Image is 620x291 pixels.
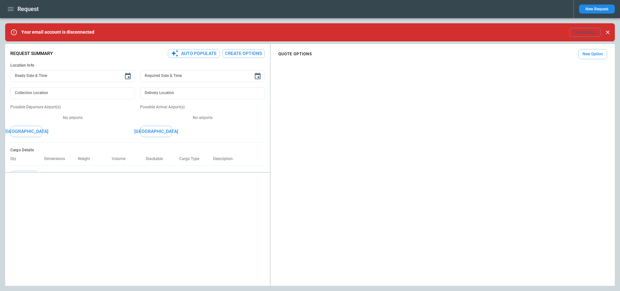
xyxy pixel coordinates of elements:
[579,5,615,14] button: New Request
[140,104,265,110] p: Possible Arrival Airport(s)
[10,63,265,68] h6: Location Info
[17,5,39,13] h1: Request
[10,156,21,161] p: Qty
[603,25,612,39] div: dismiss
[121,70,134,83] button: Choose date
[10,104,135,110] p: Possible Departure Airport(s)
[10,115,135,121] p: No airports
[10,51,53,56] p: Request Summary
[179,156,204,161] p: Cargo Type
[251,70,264,83] button: Choose date
[140,115,265,121] p: No airports
[168,49,220,58] button: Auto Populate
[603,28,612,37] button: Close
[140,126,172,137] button: [GEOGRAPHIC_DATA]
[271,47,615,62] div: scrollable content
[278,53,312,56] h4: QUOTE OPTIONS
[578,49,607,59] button: New Option
[44,156,70,161] p: Dimensions
[21,29,94,35] p: Your email account is disconnected
[10,126,43,137] button: [GEOGRAPHIC_DATA]
[10,148,265,153] h6: Cargo Details
[112,156,130,161] p: Volume
[10,171,38,182] button: Add Cargo
[78,156,95,161] p: Weight
[213,156,238,161] p: Description
[146,156,168,161] p: Stackable
[222,49,265,58] button: Create Options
